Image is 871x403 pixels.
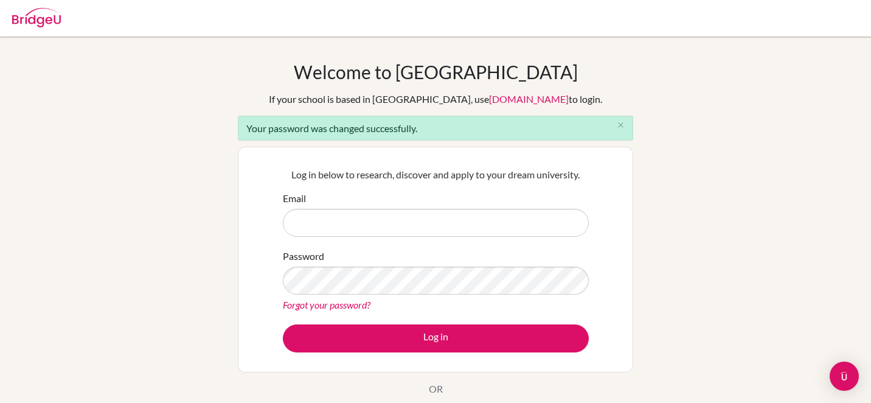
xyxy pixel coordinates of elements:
[294,61,578,83] h1: Welcome to [GEOGRAPHIC_DATA]
[283,167,589,182] p: Log in below to research, discover and apply to your dream university.
[283,249,324,264] label: Password
[283,191,306,206] label: Email
[489,93,569,105] a: [DOMAIN_NAME]
[616,121,625,130] i: close
[608,116,633,135] button: Close
[283,299,370,310] a: Forgot your password?
[830,362,859,391] div: Open Intercom Messenger
[429,382,443,396] p: OR
[269,92,602,107] div: If your school is based in [GEOGRAPHIC_DATA], use to login.
[283,324,589,352] button: Log in
[238,116,633,141] div: Your password was changed successfully.
[12,8,61,27] img: Bridge-U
